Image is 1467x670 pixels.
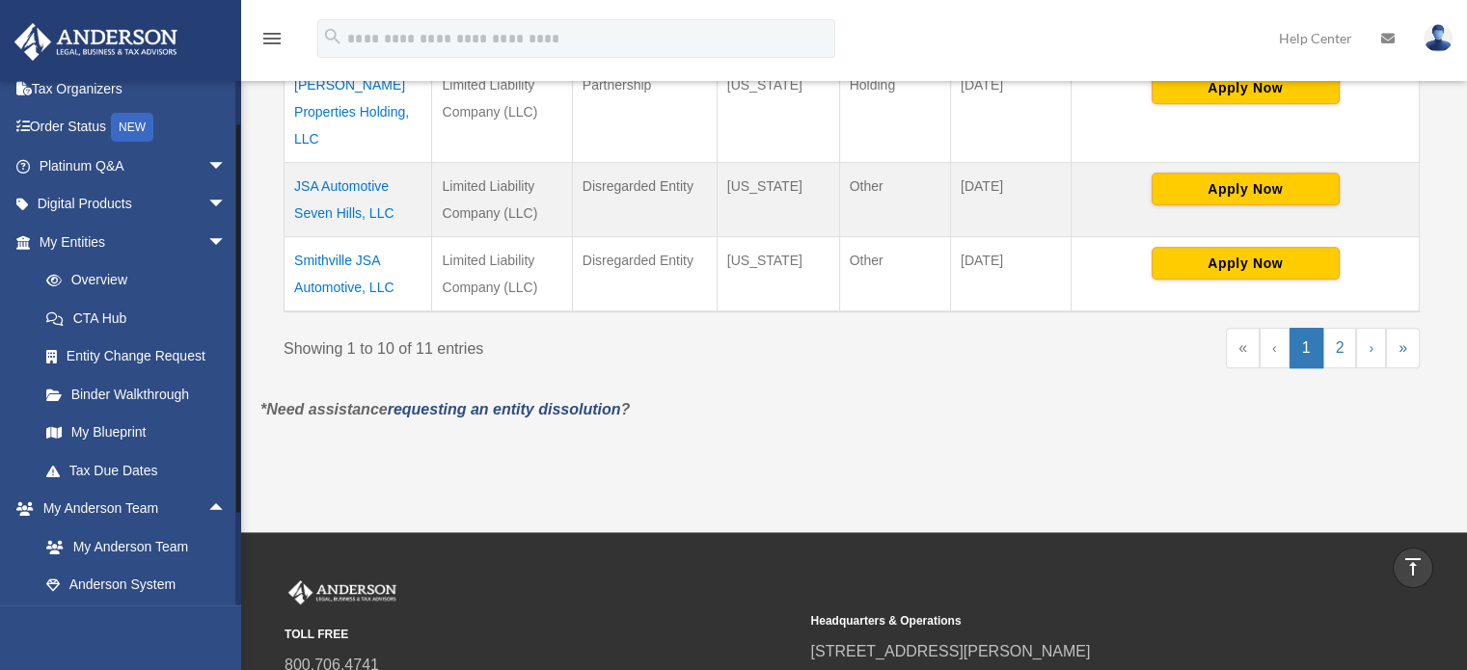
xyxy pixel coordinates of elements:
img: Anderson Advisors Platinum Portal [285,580,400,605]
span: arrow_drop_up [207,490,246,529]
img: Anderson Advisors Platinum Portal [9,23,183,61]
td: Disregarded Entity [572,236,717,311]
td: Holding [839,61,950,162]
a: Previous [1260,328,1290,368]
td: [PERSON_NAME] Properties Holding, LLC [285,61,432,162]
a: Tax Organizers [14,69,256,108]
a: Entity Change Request [27,337,246,376]
button: Apply Now [1152,247,1340,280]
td: Partnership [572,61,717,162]
a: 1 [1290,328,1323,368]
a: Digital Productsarrow_drop_down [14,185,256,224]
small: TOLL FREE [285,625,797,645]
a: Order StatusNEW [14,108,256,147]
em: *Need assistance ? [260,401,630,417]
span: arrow_drop_down [207,185,246,225]
a: Last [1386,328,1420,368]
i: menu [260,27,284,50]
td: [US_STATE] [717,61,839,162]
td: [DATE] [950,236,1071,311]
i: vertical_align_top [1401,555,1425,578]
button: Apply Now [1152,71,1340,104]
span: arrow_drop_down [207,147,246,186]
a: Next [1356,328,1386,368]
a: Overview [27,261,236,300]
div: NEW [111,113,153,142]
a: My Blueprint [27,414,246,452]
a: Anderson System [27,566,256,604]
td: [US_STATE] [717,162,839,236]
td: [DATE] [950,61,1071,162]
td: [DATE] [950,162,1071,236]
a: My Anderson Teamarrow_drop_up [14,490,256,528]
div: Showing 1 to 10 of 11 entries [284,328,837,362]
img: User Pic [1424,24,1453,52]
td: [US_STATE] [717,236,839,311]
td: Limited Liability Company (LLC) [432,61,572,162]
a: vertical_align_top [1393,548,1433,588]
a: Client Referrals [27,603,256,642]
i: search [322,26,343,47]
td: Other [839,162,950,236]
a: Platinum Q&Aarrow_drop_down [14,147,256,185]
a: CTA Hub [27,299,246,337]
a: My Entitiesarrow_drop_down [14,223,246,261]
span: arrow_drop_down [207,223,246,262]
a: 2 [1323,328,1357,368]
a: menu [260,34,284,50]
a: First [1226,328,1260,368]
a: requesting an entity dissolution [388,401,621,417]
td: Limited Liability Company (LLC) [432,162,572,236]
small: Headquarters & Operations [810,611,1322,631]
td: Smithville JSA Automotive, LLC [285,236,432,311]
a: Binder Walkthrough [27,375,246,414]
a: Tax Due Dates [27,451,246,490]
td: JSA Automotive Seven Hills, LLC [285,162,432,236]
a: My Anderson Team [27,527,256,566]
td: Limited Liability Company (LLC) [432,236,572,311]
td: Other [839,236,950,311]
a: [STREET_ADDRESS][PERSON_NAME] [810,643,1090,659]
td: Disregarded Entity [572,162,717,236]
button: Apply Now [1152,173,1340,205]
